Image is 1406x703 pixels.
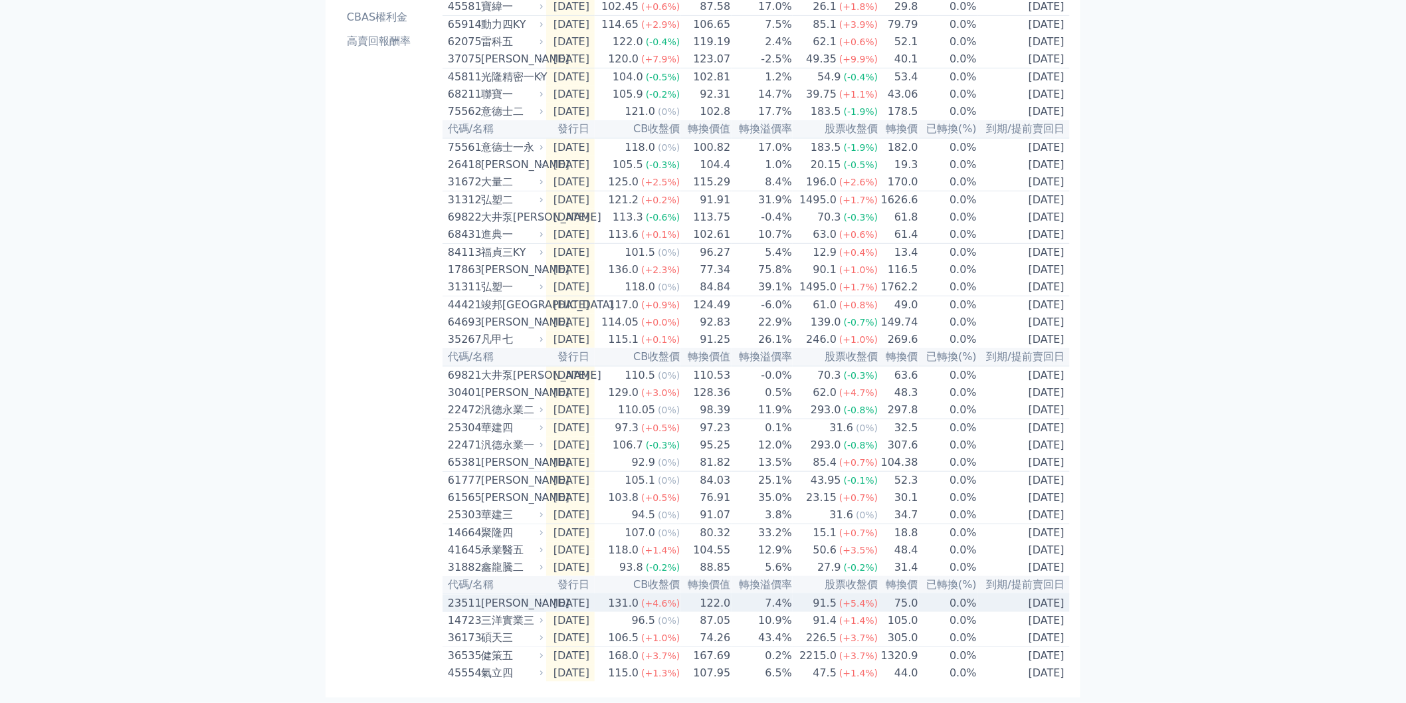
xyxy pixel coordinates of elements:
td: 0.0% [919,261,977,278]
div: 進典一 [481,227,541,243]
td: [DATE] [977,103,1070,120]
td: 0.5% [732,384,793,401]
div: 139.0 [808,314,844,330]
div: 75562 [448,104,478,120]
td: -2.5% [732,50,793,68]
span: (-0.6%) [646,212,680,223]
div: 68211 [448,86,478,102]
td: 97.23 [681,419,732,437]
div: 64693 [448,314,478,330]
span: (+3.9%) [839,19,878,30]
span: (+1.8%) [839,1,878,12]
td: 178.5 [878,103,918,120]
td: 49.0 [878,296,918,314]
span: (+0.2%) [641,195,680,205]
div: 1495.0 [797,279,839,295]
div: 136.0 [605,262,641,278]
td: 2.4% [732,33,793,50]
div: 45811 [448,69,478,85]
td: 17.0% [732,138,793,156]
span: (+0.9%) [641,300,680,310]
td: 31.9% [732,191,793,209]
div: 意德士一永 [481,140,541,155]
td: 0.0% [919,68,977,86]
div: 65914 [448,17,478,33]
div: 113.6 [605,227,641,243]
td: 39.1% [732,278,793,296]
div: 104.0 [610,69,646,85]
div: 雷科五 [481,34,541,50]
th: 股票收盤價 [793,348,878,366]
span: (+9.9%) [839,54,878,64]
td: 0.0% [919,103,977,120]
a: CBAS權利金 [342,7,437,28]
td: [DATE] [546,244,595,262]
td: 0.0% [919,244,977,262]
span: (+0.8%) [839,300,878,310]
td: 0.0% [919,331,977,348]
th: 代碼/名稱 [443,120,546,138]
td: 61.8 [878,209,918,226]
div: 118.0 [623,140,658,155]
div: 118.0 [623,279,658,295]
td: [DATE] [977,50,1070,68]
td: [DATE] [546,138,595,156]
span: (0%) [658,282,680,292]
span: (0%) [658,405,680,415]
td: 113.75 [681,209,732,226]
span: (0%) [658,142,680,153]
span: (-0.3%) [844,370,878,381]
div: 弘塑一 [481,279,541,295]
td: 17.7% [732,103,793,120]
a: 高賣回報酬率 [342,31,437,52]
td: 61.4 [878,226,918,244]
span: (+2.6%) [839,177,878,187]
td: 128.36 [681,384,732,401]
td: 75.8% [732,261,793,278]
th: 轉換價 [878,348,918,366]
td: [DATE] [977,156,1070,173]
td: [DATE] [546,16,595,34]
td: 7.5% [732,16,793,34]
td: 110.53 [681,366,732,384]
td: 102.8 [681,103,732,120]
td: [DATE] [977,226,1070,244]
span: (-0.5%) [646,72,680,82]
td: 116.5 [878,261,918,278]
td: [DATE] [977,86,1070,103]
td: [DATE] [977,314,1070,331]
td: 19.3 [878,156,918,173]
td: -6.0% [732,296,793,314]
div: 動力四KY [481,17,541,33]
div: 35267 [448,332,478,348]
div: 61.0 [811,297,840,313]
div: 54.9 [815,69,844,85]
td: 14.7% [732,86,793,103]
div: 90.1 [811,262,840,278]
div: 26418 [448,157,478,173]
td: 1.2% [732,68,793,86]
td: 102.61 [681,226,732,244]
div: 44421 [448,297,478,313]
span: (-1.9%) [844,142,878,153]
td: 115.29 [681,173,732,191]
span: (-0.3%) [646,159,680,170]
td: 1.0% [732,156,793,173]
td: 102.81 [681,68,732,86]
span: (0%) [658,106,680,117]
td: -0.4% [732,209,793,226]
div: 70.3 [815,209,844,225]
div: 弘塑二 [481,192,541,208]
td: 26.1% [732,331,793,348]
td: [DATE] [546,366,595,384]
td: 119.19 [681,33,732,50]
span: (+0.0%) [641,317,680,328]
span: (+1.0%) [839,264,878,275]
td: 0.0% [919,138,977,156]
span: (+0.5%) [641,423,680,433]
span: (+0.6%) [839,229,878,240]
span: (-0.3%) [844,212,878,223]
td: [DATE] [546,331,595,348]
div: [PERSON_NAME] [481,51,541,67]
span: (0%) [658,370,680,381]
